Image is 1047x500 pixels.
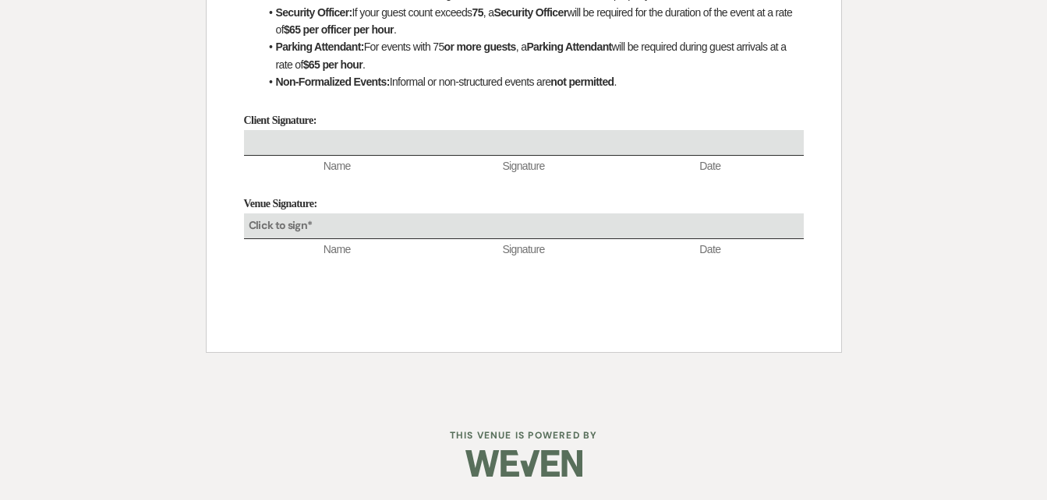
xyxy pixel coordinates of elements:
strong: Non-Formalized Events: [276,76,390,88]
li: Informal or non-structured events are . [260,73,804,90]
strong: Parking Attendant [526,40,611,53]
span: Signature [430,242,617,258]
strong: Security Officer: [276,6,352,19]
span: Date [617,159,803,174]
li: For events with 75 , a will be required during guest arrivals at a rate of . [260,38,804,73]
img: Weven Logo [465,436,582,491]
strong: or more guests [444,40,516,53]
strong: Venue Signature: [244,198,317,210]
strong: Security Officer [493,6,567,19]
strong: Client Signature: [244,114,317,126]
span: Signature [430,159,617,174]
strong: 75 [472,6,483,19]
li: If your guest count exceeds , a will be required for the duration of the event at a rate of . [260,4,804,39]
b: Click to sign* [249,218,313,232]
strong: Parking Attendant: [276,40,364,53]
strong: $65 per hour [303,58,363,71]
span: Name [244,242,430,258]
strong: not permitted [550,76,614,88]
span: Date [617,242,803,258]
span: Name [244,159,430,174]
strong: $65 per officer per hour [284,23,394,36]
